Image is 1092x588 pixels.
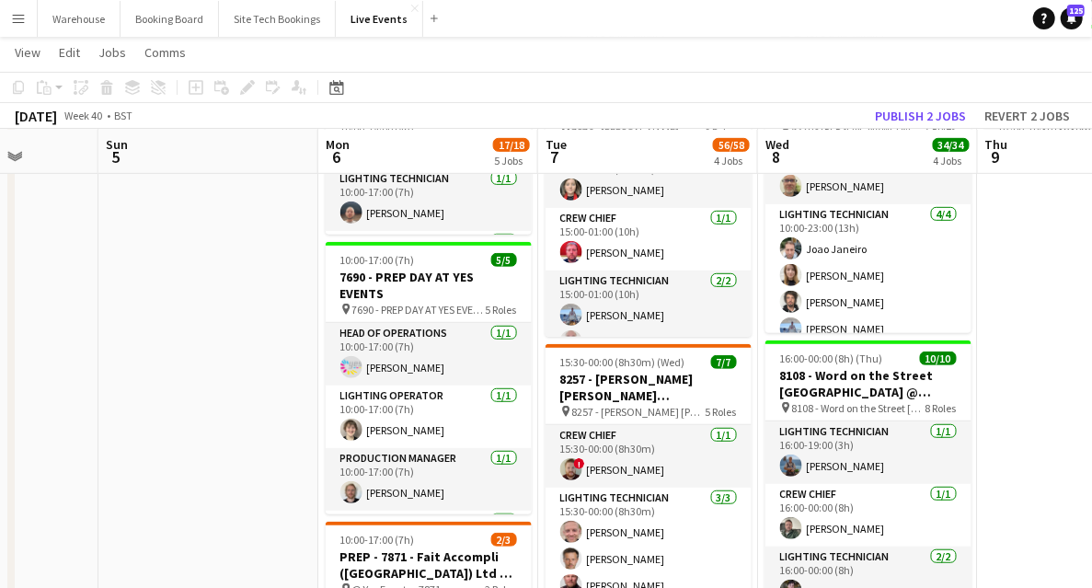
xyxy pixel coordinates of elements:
[560,355,685,369] span: 15:30-00:00 (8h30m) (Wed)
[765,367,971,400] h3: 8108 - Word on the Street [GEOGRAPHIC_DATA] @ Banqueting House
[121,1,219,37] button: Booking Board
[765,136,789,153] span: Wed
[546,371,752,404] h3: 8257 - [PERSON_NAME] [PERSON_NAME] International @ [GEOGRAPHIC_DATA]
[61,109,107,122] span: Week 40
[144,44,186,61] span: Comms
[103,146,128,167] span: 5
[491,253,517,267] span: 5/5
[486,303,517,317] span: 5 Roles
[1061,7,1083,29] a: 125
[792,401,925,415] span: 8108 - Word on the Street [GEOGRAPHIC_DATA] @ Banqueting House
[114,109,132,122] div: BST
[326,548,532,582] h3: PREP - 7871 - Fait Accompli ([GEOGRAPHIC_DATA]) Ltd @ YES Events
[977,104,1077,128] button: Revert 2 jobs
[1067,5,1085,17] span: 125
[491,533,517,547] span: 2/3
[137,40,193,64] a: Comms
[326,511,532,573] app-card-role: Sound Operator1/1
[713,138,750,152] span: 56/58
[985,136,1008,153] span: Thu
[780,352,883,365] span: 16:00-00:00 (8h) (Thu)
[706,405,737,419] span: 5 Roles
[546,136,567,153] span: Tue
[38,1,121,37] button: Warehouse
[763,146,789,167] span: 8
[15,44,40,61] span: View
[925,401,957,415] span: 8 Roles
[326,231,532,294] app-card-role: TPM1/1
[765,204,971,347] app-card-role: Lighting Technician4/410:00-23:00 (13h)Joao Janeiro[PERSON_NAME][PERSON_NAME][PERSON_NAME]
[765,421,971,484] app-card-role: Lighting Technician1/116:00-19:00 (3h)[PERSON_NAME]
[714,154,749,167] div: 4 Jobs
[340,253,415,267] span: 10:00-17:00 (7h)
[326,269,532,302] h3: 7690 - PREP DAY AT YES EVENTS
[98,44,126,61] span: Jobs
[543,146,567,167] span: 7
[59,44,80,61] span: Edit
[983,146,1008,167] span: 9
[546,64,752,337] app-job-card: 15:00-01:00 (10h) (Wed)13/137876 - [PERSON_NAME] @ [GEOGRAPHIC_DATA] 7876 - [PERSON_NAME]9 RolesP...
[91,40,133,64] a: Jobs
[765,484,971,547] app-card-role: Crew Chief1/116:00-00:00 (8h)[PERSON_NAME]
[920,352,957,365] span: 10/10
[868,104,973,128] button: Publish 2 jobs
[765,61,971,333] app-job-card: 10:00-23:00 (13h)11/118320 - [PERSON_NAME] @ Helideck Harrods 8320 - [PERSON_NAME] @ Helideck Har...
[7,40,48,64] a: View
[546,145,752,208] app-card-role: Production Designer1/115:00-16:15 (1h15m)[PERSON_NAME]
[572,405,706,419] span: 8257 - [PERSON_NAME] [PERSON_NAME] International @ [GEOGRAPHIC_DATA]
[326,448,532,511] app-card-role: Production Manager1/110:00-17:00 (7h)[PERSON_NAME]
[326,136,350,153] span: Mon
[15,107,57,125] div: [DATE]
[574,458,585,469] span: !
[494,154,529,167] div: 5 Jobs
[336,1,423,37] button: Live Events
[326,168,532,231] app-card-role: Lighting Technician1/110:00-17:00 (7h)[PERSON_NAME]
[546,208,752,271] app-card-role: Crew Chief1/115:00-01:00 (10h)[PERSON_NAME]
[933,138,970,152] span: 34/34
[326,323,532,386] app-card-role: Head of Operations1/110:00-17:00 (7h)[PERSON_NAME]
[323,146,350,167] span: 6
[546,425,752,488] app-card-role: Crew Chief1/115:30-00:00 (8h30m)![PERSON_NAME]
[352,303,486,317] span: 7690 - PREP DAY AT YES EVENTS
[52,40,87,64] a: Edit
[106,136,128,153] span: Sun
[340,533,415,547] span: 10:00-17:00 (7h)
[493,138,530,152] span: 17/18
[219,1,336,37] button: Site Tech Bookings
[546,271,752,360] app-card-role: Lighting Technician2/215:00-01:00 (10h)[PERSON_NAME][PERSON_NAME]
[711,355,737,369] span: 7/7
[326,242,532,514] app-job-card: 10:00-17:00 (7h)5/57690 - PREP DAY AT YES EVENTS 7690 - PREP DAY AT YES EVENTS5 RolesHead of Oper...
[326,386,532,448] app-card-role: Lighting Operator1/110:00-17:00 (7h)[PERSON_NAME]
[934,154,969,167] div: 4 Jobs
